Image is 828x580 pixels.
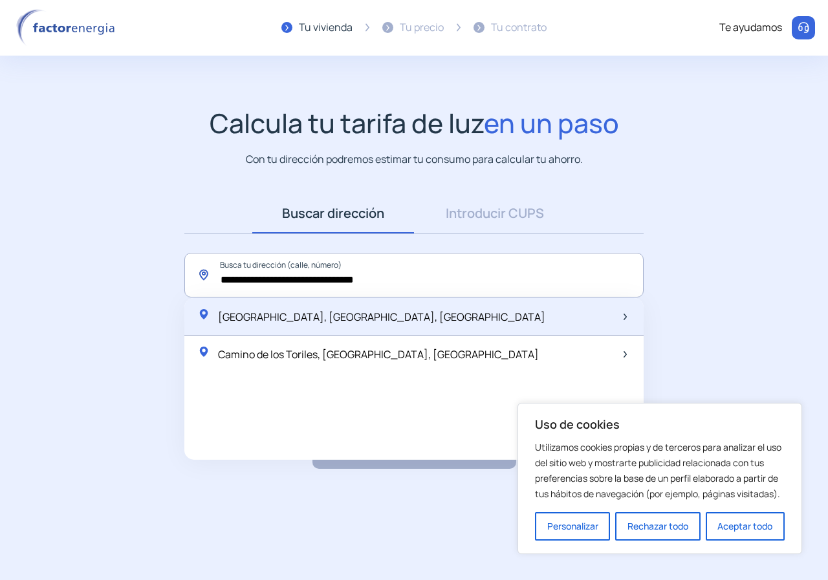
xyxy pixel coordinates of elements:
button: Personalizar [535,512,610,541]
img: logo factor [13,9,123,47]
p: Con tu dirección podremos estimar tu consumo para calcular tu ahorro. [246,151,583,167]
img: arrow-next-item.svg [624,314,627,320]
button: Aceptar todo [706,512,785,541]
div: Uso de cookies [517,403,802,554]
a: Introducir CUPS [414,193,576,233]
h1: Calcula tu tarifa de luz [210,107,619,139]
img: location-pin-green.svg [197,345,210,358]
img: arrow-next-item.svg [624,351,627,358]
a: Buscar dirección [252,193,414,233]
div: Tu vivienda [299,19,353,36]
button: Rechazar todo [615,512,700,541]
p: Utilizamos cookies propias y de terceros para analizar el uso del sitio web y mostrarte publicida... [535,440,785,502]
img: llamar [797,21,810,34]
div: Tu precio [400,19,444,36]
span: Camino de los Toriles, [GEOGRAPHIC_DATA], [GEOGRAPHIC_DATA] [218,347,539,361]
img: location-pin-green.svg [197,308,210,321]
div: Te ayudamos [719,19,782,36]
p: Uso de cookies [535,416,785,432]
div: Tu contrato [491,19,547,36]
span: en un paso [484,105,619,141]
span: [GEOGRAPHIC_DATA], [GEOGRAPHIC_DATA], [GEOGRAPHIC_DATA] [218,310,545,324]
